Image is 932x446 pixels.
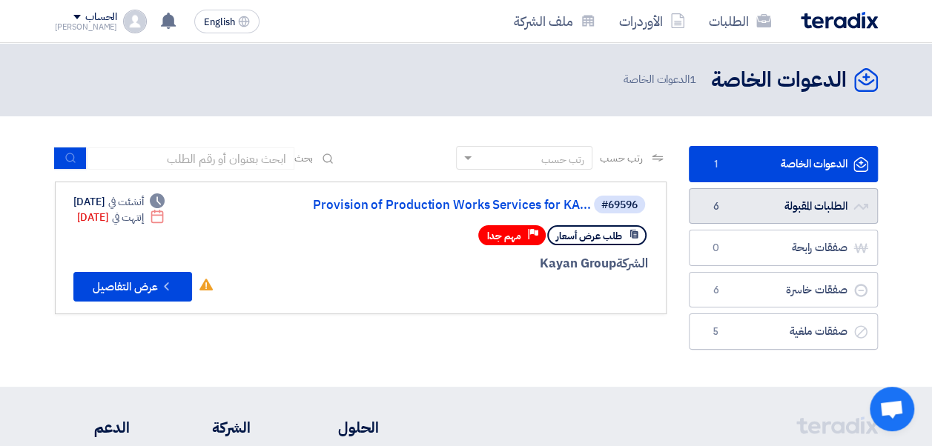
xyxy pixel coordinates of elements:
[204,17,235,27] span: English
[870,387,914,431] a: Open chat
[689,230,878,266] a: صفقات رابحة0
[112,210,144,225] span: إنتهت في
[541,152,584,167] div: رتب حسب
[600,150,642,166] span: رتب حسب
[601,200,638,210] div: #69596
[801,12,878,29] img: Teradix logo
[689,313,878,350] a: صفقات ملغية5
[55,23,118,31] div: [PERSON_NAME]
[55,416,130,439] li: الدعم
[689,188,878,224] a: الطلبات المقبولة6
[85,11,117,24] div: الحساب
[707,199,725,214] span: 6
[624,71,699,88] span: الدعوات الخاصة
[707,283,725,298] span: 6
[711,66,847,95] h2: الدعوات الخاصة
[502,4,607,39] a: ملف الشركة
[73,194,165,210] div: [DATE]
[173,416,251,439] li: الشركة
[123,10,147,33] img: profile_test.png
[295,416,379,439] li: الحلول
[616,254,648,273] span: الشركة
[607,4,697,39] a: الأوردرات
[689,146,878,182] a: الدعوات الخاصة1
[689,272,878,308] a: صفقات خاسرة6
[291,254,648,273] div: Kayan Group
[194,10,260,33] button: English
[487,229,521,243] span: مهم جدا
[73,272,192,302] button: عرض التفاصيل
[690,71,696,87] span: 1
[108,194,144,210] span: أنشئت في
[707,157,725,172] span: 1
[87,147,294,170] input: ابحث بعنوان أو رقم الطلب
[697,4,783,39] a: الطلبات
[707,324,725,339] span: 5
[556,229,622,243] span: طلب عرض أسعار
[294,150,314,166] span: بحث
[77,210,165,225] div: [DATE]
[707,241,725,256] span: 0
[294,199,591,212] a: Provision of Production Works Services for KA...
